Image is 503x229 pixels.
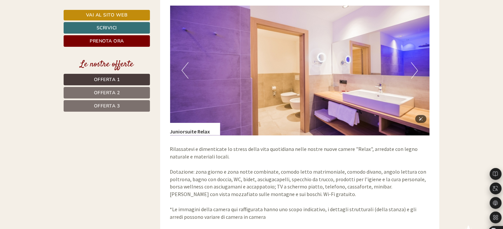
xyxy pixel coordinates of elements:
img: image [170,6,430,135]
div: [GEOGRAPHIC_DATA] [10,19,97,24]
div: Buon giorno, come possiamo aiutarla? [5,18,100,38]
a: Vai al sito web [64,10,150,20]
button: Previous [182,62,189,79]
a: Scrivici [64,22,150,34]
button: Invia [226,174,260,185]
span: Offerta 2 [94,90,120,96]
p: Rilassatevi e dimenticate lo stress della vita quotidiana nelle nostre nuove camere "Relax", arre... [170,145,430,220]
span: Offerta 1 [94,76,120,83]
div: Juniorsuite Relax [170,123,220,135]
a: Prenota ora [64,35,150,47]
div: Le nostre offerte [64,58,150,71]
div: martedì [115,5,145,16]
small: 15:01 [10,32,97,37]
span: Offerta 3 [94,103,120,109]
button: Next [411,62,418,79]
